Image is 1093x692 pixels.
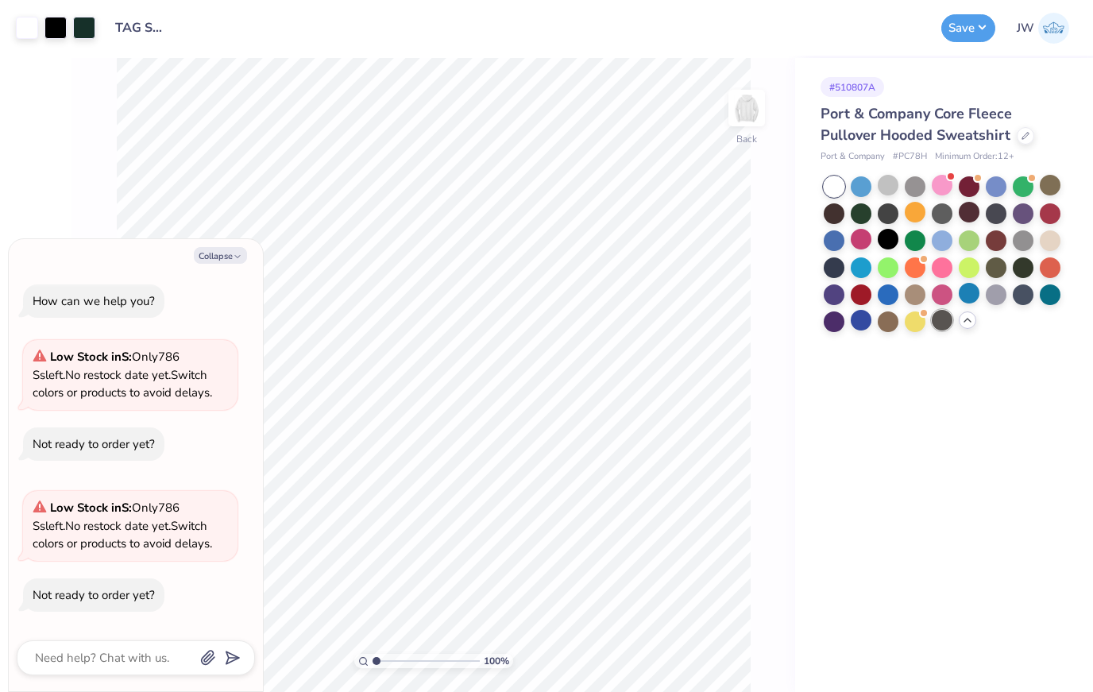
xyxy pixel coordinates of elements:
span: 100 % [484,654,509,668]
div: Not ready to order yet? [33,587,155,603]
span: Port & Company [821,150,885,164]
span: Only 786 Ss left. Switch colors or products to avoid delays. [33,500,212,551]
button: Collapse [194,247,247,264]
input: Untitled Design [103,12,181,44]
button: Save [941,14,995,42]
div: How can we help you? [33,293,155,309]
div: # 510807A [821,77,884,97]
img: Jessica Wendt [1038,13,1069,44]
span: Minimum Order: 12 + [935,150,1014,164]
img: Back [731,92,763,124]
span: Only 786 Ss left. Switch colors or products to avoid delays. [33,349,212,400]
span: JW [1017,19,1034,37]
div: Not ready to order yet? [33,436,155,452]
a: JW [1017,13,1069,44]
span: No restock date yet. [65,367,171,383]
span: Port & Company Core Fleece Pullover Hooded Sweatshirt [821,104,1012,145]
span: No restock date yet. [65,518,171,534]
span: # PC78H [893,150,927,164]
strong: Low Stock in S : [50,500,132,516]
strong: Low Stock in S : [50,349,132,365]
div: Back [736,132,757,146]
